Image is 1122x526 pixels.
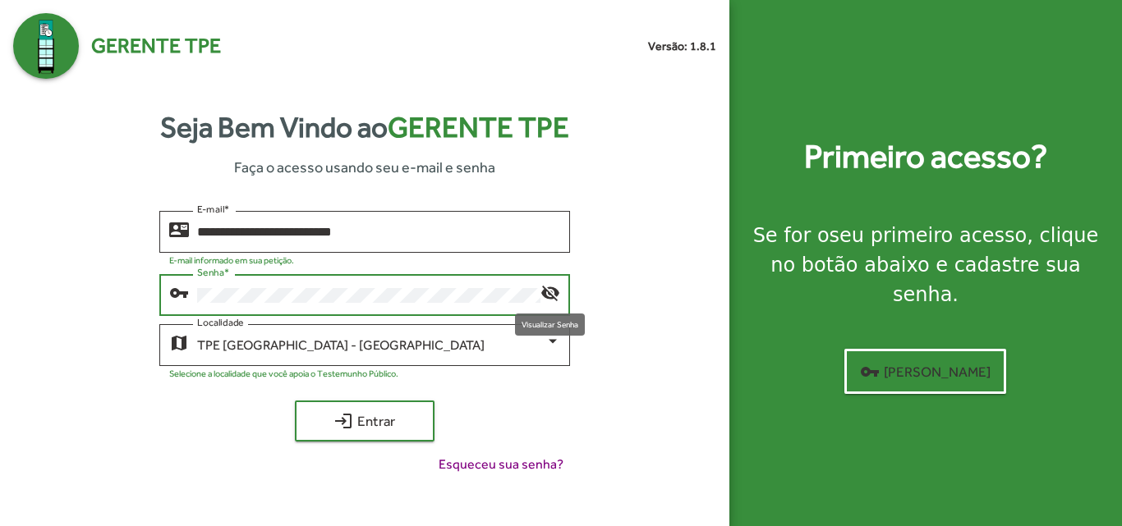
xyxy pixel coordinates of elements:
mat-icon: contact_mail [169,219,189,239]
span: Faça o acesso usando seu e-mail e senha [234,156,495,178]
mat-hint: E-mail informado em sua petição. [169,255,294,265]
small: Versão: 1.8.1 [648,38,716,55]
span: Gerente TPE [388,111,569,144]
strong: Seja Bem Vindo ao [160,106,569,149]
mat-icon: vpn_key [860,362,880,382]
span: Gerente TPE [91,30,221,62]
strong: Primeiro acesso? [804,132,1047,181]
mat-icon: visibility_off [540,282,560,302]
mat-icon: login [333,411,353,431]
mat-hint: Selecione a localidade que você apoia o Testemunho Público. [169,368,398,378]
button: Entrar [295,400,435,441]
span: TPE [GEOGRAPHIC_DATA] - [GEOGRAPHIC_DATA] [197,337,485,353]
div: Se for o , clique no botão abaixo e cadastre sua senha. [749,221,1102,309]
span: [PERSON_NAME] [860,357,991,386]
img: Logo Gerente [13,13,79,79]
span: Esqueceu sua senha? [439,455,563,474]
mat-icon: vpn_key [169,282,189,302]
span: Entrar [310,406,420,436]
mat-icon: map [169,332,189,352]
strong: seu primeiro acesso [830,224,1028,247]
button: [PERSON_NAME] [844,349,1006,394]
